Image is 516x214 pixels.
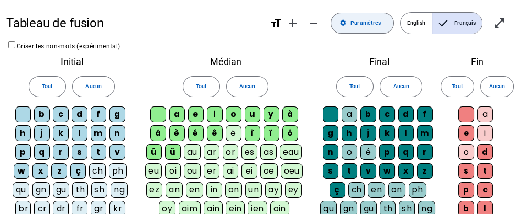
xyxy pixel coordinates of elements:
[451,57,503,67] h2: Fin
[51,163,67,179] div: z
[226,106,241,122] div: o
[8,41,15,48] input: Griser les non-mots (expérimental)
[109,125,125,141] div: n
[477,163,493,179] div: t
[91,144,106,160] div: t
[342,106,357,122] div: a
[432,13,482,34] span: Français
[342,144,357,160] div: o
[398,106,414,122] div: d
[91,182,107,198] div: sh
[379,144,395,160] div: p
[165,163,181,179] div: oi
[393,82,409,91] span: Aucun
[260,144,277,160] div: as
[32,182,50,198] div: gn
[14,163,29,179] div: w
[342,125,357,141] div: h
[29,76,66,97] button: Tout
[379,106,395,122] div: c
[207,125,223,141] div: ê
[458,125,474,141] div: e
[245,106,260,122] div: u
[188,106,204,122] div: e
[480,76,514,97] button: Aucun
[287,17,299,29] mat-icon: add
[270,17,282,29] mat-icon: format_size
[15,144,31,160] div: p
[320,57,438,67] h2: Final
[34,106,50,122] div: b
[348,182,365,198] div: ch
[13,57,131,67] h2: Initial
[241,144,258,160] div: es
[225,182,243,198] div: on
[441,76,474,97] button: Tout
[265,182,282,198] div: ay
[85,82,101,91] span: Aucun
[13,182,29,198] div: qu
[72,182,88,198] div: th
[32,163,48,179] div: x
[188,125,204,141] div: é
[184,163,201,179] div: ou
[417,144,433,160] div: r
[360,125,376,141] div: j
[264,106,279,122] div: y
[303,13,324,34] button: Diminuer la taille de la police
[207,106,223,122] div: i
[388,182,405,198] div: on
[282,13,303,34] button: Augmenter la taille de la police
[241,163,257,179] div: ei
[109,106,125,122] div: g
[323,125,338,141] div: g
[239,82,255,91] span: Aucun
[282,125,298,141] div: ô
[226,125,241,141] div: ë
[308,17,320,29] mat-icon: remove
[184,144,201,160] div: au
[323,163,338,179] div: s
[183,76,220,97] button: Tout
[458,144,474,160] div: o
[417,125,433,141] div: m
[226,76,268,97] button: Aucun
[260,163,278,179] div: oe
[330,182,345,198] div: ç
[477,125,493,141] div: i
[281,163,303,179] div: oeu
[53,182,70,198] div: gu
[53,144,69,160] div: r
[53,106,69,122] div: c
[72,144,87,160] div: s
[204,163,219,179] div: er
[109,163,127,179] div: ph
[409,182,426,198] div: ph
[245,182,262,198] div: un
[206,182,222,198] div: in
[379,125,395,141] div: k
[165,144,181,160] div: ü
[323,144,338,160] div: n
[91,125,106,141] div: m
[489,82,505,91] span: Aucun
[72,125,87,141] div: l
[339,19,347,27] mat-icon: settings
[34,144,50,160] div: q
[196,82,207,91] span: Tout
[379,163,395,179] div: w
[169,106,185,122] div: a
[380,76,422,97] button: Aucun
[360,106,376,122] div: b
[111,182,128,198] div: ng
[146,144,162,160] div: û
[477,106,493,122] div: a
[493,17,506,29] mat-icon: open_in_full
[72,76,114,97] button: Aucun
[398,163,414,179] div: x
[15,125,31,141] div: h
[342,163,357,179] div: t
[6,42,120,50] label: Griser les non-mots (expérimental)
[42,82,53,91] span: Tout
[223,163,238,179] div: ai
